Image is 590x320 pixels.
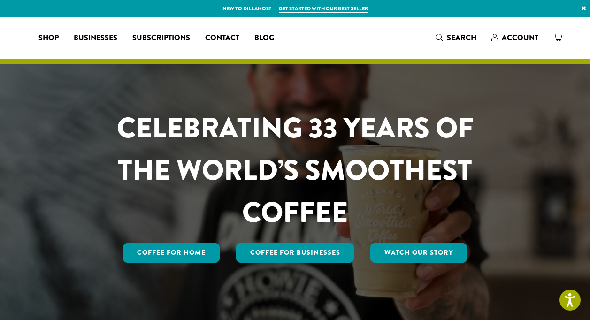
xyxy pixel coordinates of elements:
a: Shop [31,30,66,46]
span: Contact [205,32,239,44]
span: Businesses [74,32,117,44]
a: Get started with our best seller [279,5,368,13]
span: Search [447,32,476,43]
span: Blog [254,32,274,44]
a: Watch Our Story [370,243,467,263]
a: Coffee For Businesses [236,243,354,263]
span: Account [502,32,538,43]
h1: CELEBRATING 33 YEARS OF THE WORLD’S SMOOTHEST COFFEE [89,107,501,234]
span: Shop [38,32,59,44]
a: Coffee for Home [123,243,220,263]
span: Subscriptions [132,32,190,44]
a: Search [428,30,484,46]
